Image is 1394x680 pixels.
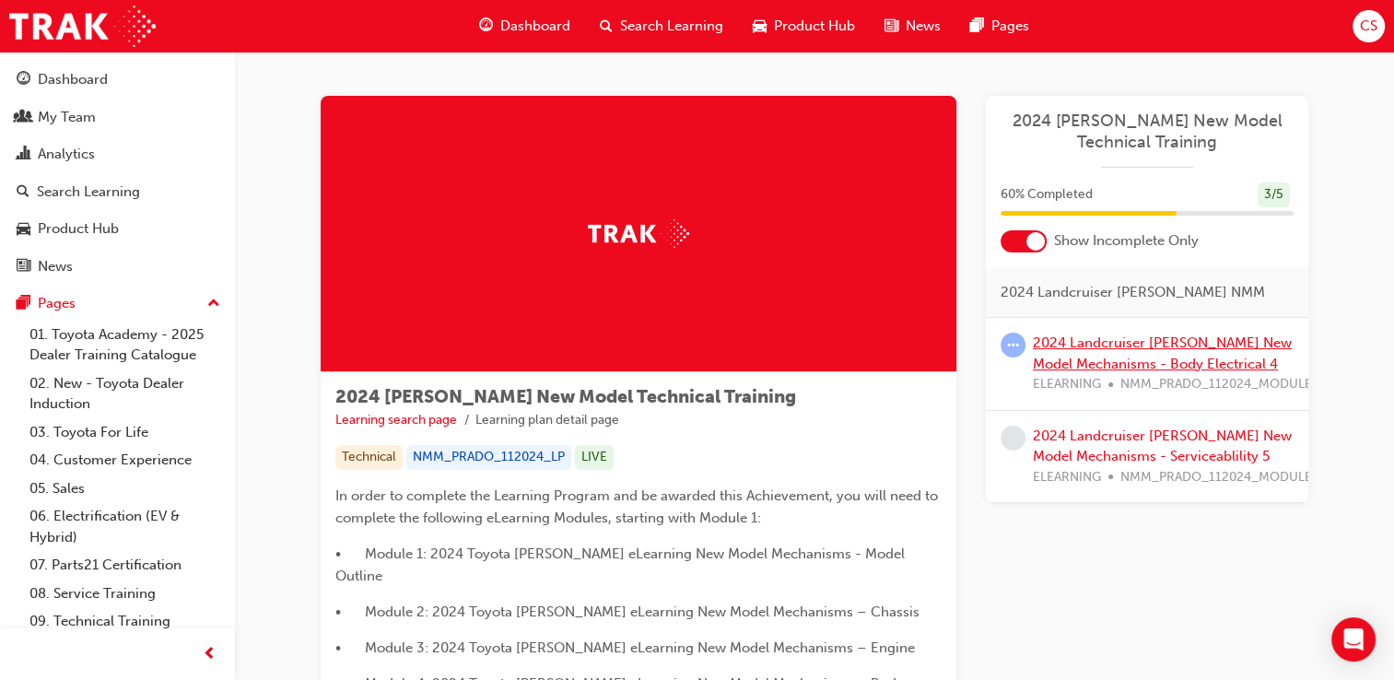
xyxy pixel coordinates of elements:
[753,15,767,38] span: car-icon
[585,7,738,45] a: search-iconSearch Learning
[7,212,228,246] a: Product Hub
[22,607,228,636] a: 09. Technical Training
[1033,334,1292,372] a: 2024 Landcruiser [PERSON_NAME] New Model Mechanisms - Body Electrical 4
[955,7,1044,45] a: pages-iconPages
[335,639,915,656] span: • Module 3: 2024 Toyota [PERSON_NAME] eLearning New Model Mechanisms – Engine
[17,184,29,201] span: search-icon
[38,256,73,277] div: News
[7,100,228,135] a: My Team
[1001,426,1025,451] span: learningRecordVerb_NONE-icon
[1258,182,1290,207] div: 3 / 5
[1001,184,1093,205] span: 60 % Completed
[7,63,228,97] a: Dashboard
[38,69,108,90] div: Dashboard
[738,7,870,45] a: car-iconProduct Hub
[1331,617,1376,662] div: Open Intercom Messenger
[22,551,228,580] a: 07. Parts21 Certification
[203,643,217,666] span: prev-icon
[22,369,228,418] a: 02. New - Toyota Dealer Induction
[7,250,228,284] a: News
[22,418,228,447] a: 03. Toyota For Life
[588,219,689,248] img: Trak
[7,137,228,171] a: Analytics
[22,502,228,551] a: 06. Electrification (EV & Hybrid)
[17,259,30,276] span: news-icon
[575,445,614,470] div: LIVE
[7,59,228,287] button: DashboardMy TeamAnalyticsSearch LearningProduct HubNews
[38,107,96,128] div: My Team
[335,545,908,584] span: • Module 1: 2024 Toyota [PERSON_NAME] eLearning New Model Mechanisms - Model Outline
[1054,230,1199,252] span: Show Incomplete Only
[38,293,76,314] div: Pages
[1353,10,1385,42] button: CS
[1001,282,1265,303] span: 2024 Landcruiser [PERSON_NAME] NMM
[884,15,898,38] span: news-icon
[22,321,228,369] a: 01. Toyota Academy - 2025 Dealer Training Catalogue
[17,110,30,126] span: people-icon
[17,147,30,163] span: chart-icon
[620,16,723,37] span: Search Learning
[479,15,493,38] span: guage-icon
[9,6,156,47] img: Trak
[1120,467,1327,488] span: NMM_PRADO_112024_MODULE_5
[7,175,228,209] a: Search Learning
[7,287,228,321] button: Pages
[38,144,95,165] div: Analytics
[38,218,119,240] div: Product Hub
[1033,428,1292,465] a: 2024 Landcruiser [PERSON_NAME] New Model Mechanisms - Serviceablility 5
[335,604,920,620] span: • Module 2: 2024 Toyota [PERSON_NAME] eLearning New Model Mechanisms – Chassis
[22,580,228,608] a: 08. Service Training
[17,221,30,238] span: car-icon
[906,16,941,37] span: News
[1001,333,1025,358] span: learningRecordVerb_ATTEMPT-icon
[464,7,585,45] a: guage-iconDashboard
[1033,467,1101,488] span: ELEARNING
[22,446,228,475] a: 04. Customer Experience
[335,412,457,428] a: Learning search page
[335,445,403,470] div: Technical
[1001,111,1294,152] a: 2024 [PERSON_NAME] New Model Technical Training
[475,410,619,431] li: Learning plan detail page
[1360,16,1377,37] span: CS
[1033,374,1101,395] span: ELEARNING
[17,72,30,88] span: guage-icon
[335,386,796,407] span: 2024 [PERSON_NAME] New Model Technical Training
[406,445,571,470] div: NMM_PRADO_112024_LP
[37,182,140,203] div: Search Learning
[870,7,955,45] a: news-iconNews
[22,475,228,503] a: 05. Sales
[991,16,1029,37] span: Pages
[500,16,570,37] span: Dashboard
[207,292,220,316] span: up-icon
[774,16,855,37] span: Product Hub
[1120,374,1327,395] span: NMM_PRADO_112024_MODULE_4
[335,487,942,526] span: In order to complete the Learning Program and be awarded this Achievement, you will need to compl...
[17,296,30,312] span: pages-icon
[600,15,613,38] span: search-icon
[970,15,984,38] span: pages-icon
